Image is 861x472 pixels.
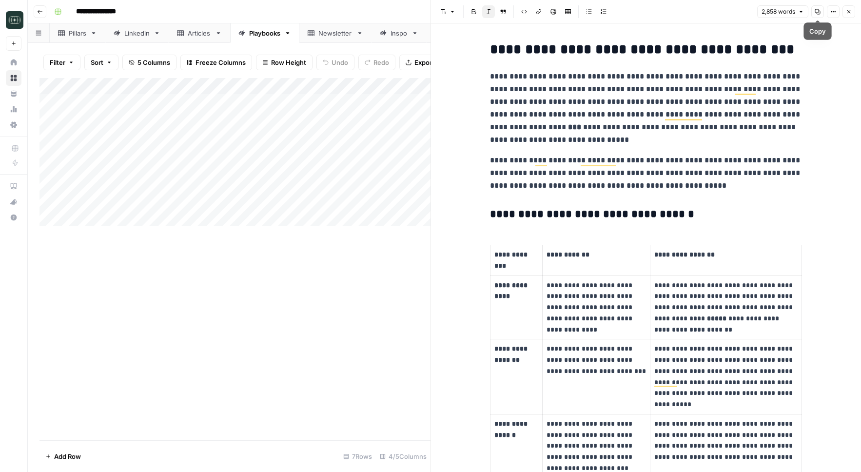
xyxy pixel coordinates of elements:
[50,58,65,67] span: Filter
[230,23,299,43] a: Playbooks
[372,23,427,43] a: Inspo
[169,23,230,43] a: Articles
[376,449,430,464] div: 4/5 Columns
[256,55,313,70] button: Row Height
[414,58,449,67] span: Export CSV
[399,55,455,70] button: Export CSV
[6,8,21,32] button: Workspace: Catalyst
[6,210,21,225] button: Help + Support
[124,28,150,38] div: Linkedin
[196,58,246,67] span: Freeze Columns
[6,11,23,29] img: Catalyst Logo
[54,452,81,461] span: Add Row
[6,55,21,70] a: Home
[271,58,306,67] span: Row Height
[373,58,389,67] span: Redo
[69,28,86,38] div: Pillars
[6,70,21,86] a: Browse
[91,58,103,67] span: Sort
[84,55,118,70] button: Sort
[50,23,105,43] a: Pillars
[122,55,176,70] button: 5 Columns
[249,28,280,38] div: Playbooks
[6,101,21,117] a: Usage
[6,178,21,194] a: AirOps Academy
[316,55,354,70] button: Undo
[6,117,21,133] a: Settings
[39,449,87,464] button: Add Row
[391,28,408,38] div: Inspo
[180,55,252,70] button: Freeze Columns
[43,55,80,70] button: Filter
[6,86,21,101] a: Your Data
[318,28,352,38] div: Newsletter
[188,28,211,38] div: Articles
[757,5,808,18] button: 2,858 words
[332,58,348,67] span: Undo
[339,449,376,464] div: 7 Rows
[762,7,795,16] span: 2,858 words
[137,58,170,67] span: 5 Columns
[6,195,21,209] div: What's new?
[105,23,169,43] a: Linkedin
[6,194,21,210] button: What's new?
[358,55,395,70] button: Redo
[299,23,372,43] a: Newsletter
